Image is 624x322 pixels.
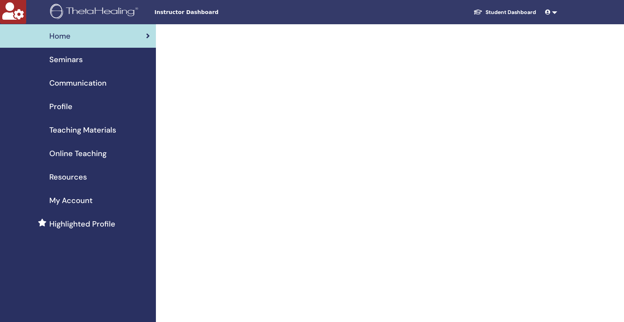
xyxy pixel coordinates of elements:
[49,171,87,183] span: Resources
[49,54,83,65] span: Seminars
[49,148,107,159] span: Online Teaching
[49,195,93,206] span: My Account
[467,5,542,19] a: Student Dashboard
[49,30,71,42] span: Home
[473,9,483,15] img: graduation-cap-white.svg
[49,218,115,230] span: Highlighted Profile
[49,101,72,112] span: Profile
[50,4,141,21] img: logo.png
[49,124,116,136] span: Teaching Materials
[49,77,107,89] span: Communication
[154,8,268,16] span: Instructor Dashboard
